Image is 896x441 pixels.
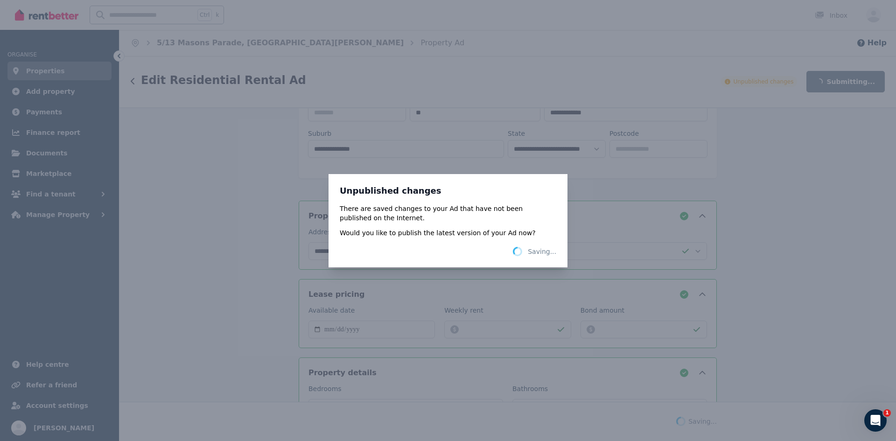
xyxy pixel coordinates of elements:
p: There are saved changes to your Ad that have not been published on the Internet. [340,204,556,223]
span: Saving... [528,247,556,256]
span: 1 [883,409,891,417]
p: Would you like to publish the latest version of your Ad now? [340,228,536,238]
h3: Unpublished changes [340,185,556,196]
iframe: Intercom live chat [864,409,887,432]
